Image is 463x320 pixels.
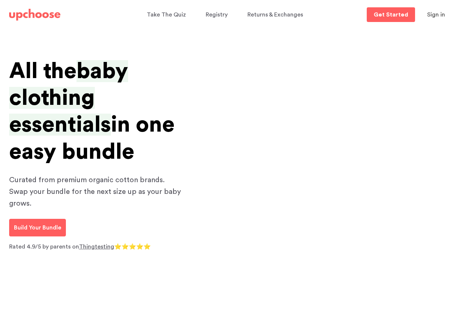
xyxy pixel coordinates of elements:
[14,223,61,232] p: Build Your Bundle
[374,12,408,18] p: Get Started
[79,244,114,250] a: Thingtesting
[247,12,303,18] span: Returns & Exchanges
[9,114,175,162] span: in one easy bundle
[367,7,415,22] a: Get Started
[9,9,60,21] img: UpChoose
[9,244,79,250] span: Rated 4.9/5 by parents on
[427,12,445,18] span: Sign in
[9,219,66,236] a: Build Your Bundle
[418,7,454,22] button: Sign in
[206,8,230,22] a: Registry
[9,174,185,209] p: Curated from premium organic cotton brands. Swap your bundle for the next size up as your baby gr...
[9,60,76,82] span: All the
[147,12,186,18] span: Take The Quiz
[9,60,128,136] span: baby clothing essentials
[247,8,305,22] a: Returns & Exchanges
[147,8,188,22] a: Take The Quiz
[9,7,60,22] a: UpChoose
[114,244,151,250] span: ⭐⭐⭐⭐⭐
[206,12,228,18] span: Registry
